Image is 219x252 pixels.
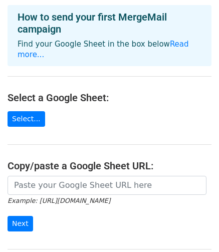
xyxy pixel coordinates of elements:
iframe: Chat Widget [169,204,219,252]
h4: Copy/paste a Google Sheet URL: [8,160,211,172]
input: Paste your Google Sheet URL here [8,176,206,195]
small: Example: [URL][DOMAIN_NAME] [8,197,110,204]
a: Read more... [18,40,189,59]
input: Next [8,216,33,231]
p: Find your Google Sheet in the box below [18,39,201,60]
a: Select... [8,111,45,127]
h4: Select a Google Sheet: [8,92,211,104]
h4: How to send your first MergeMail campaign [18,11,201,35]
